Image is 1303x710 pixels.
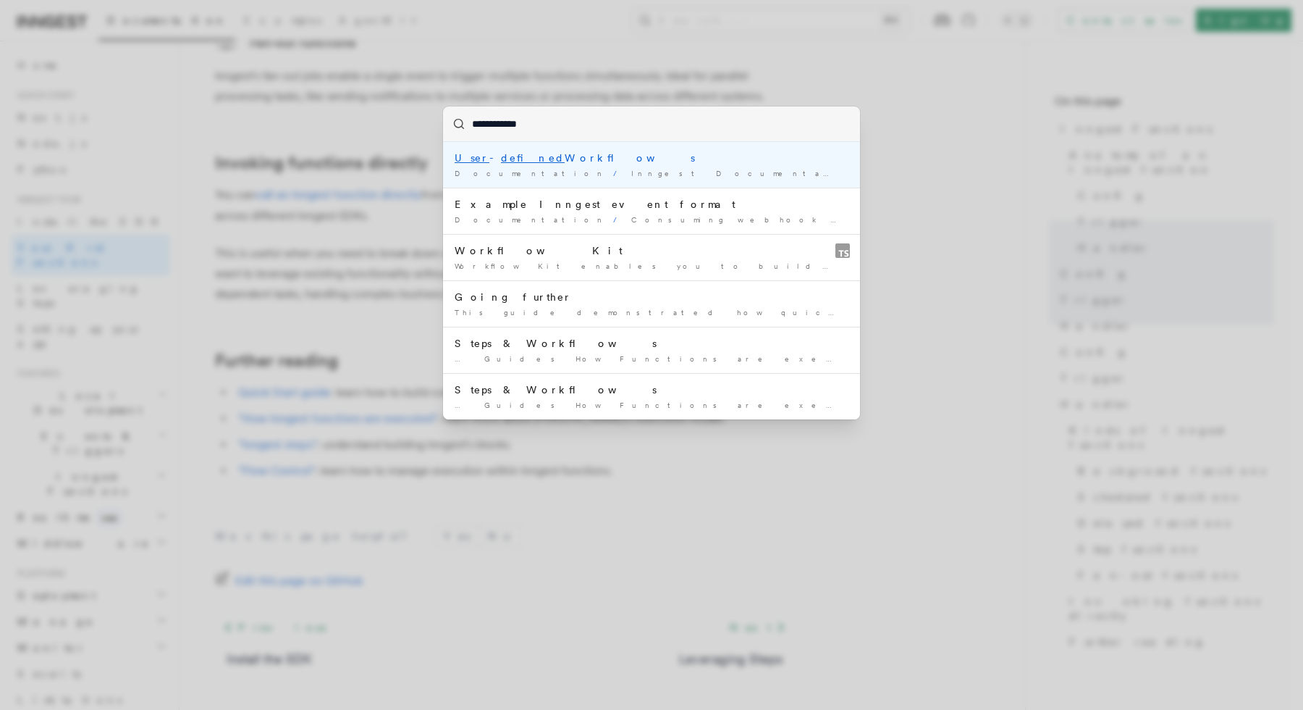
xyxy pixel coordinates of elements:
[455,383,848,397] div: Steps & Workflows
[613,169,625,177] span: /
[455,354,848,364] div: … Guides How Functions are executed - Workflows Patterns Parallel …
[455,215,607,224] span: Documentation
[455,152,489,164] mark: User
[455,307,848,318] div: This guide demonstrated how quickly and easily - workflows …
[455,197,848,212] div: Example Inngest event format
[631,215,906,224] span: Consuming webhook events
[455,290,848,304] div: Going further
[455,400,848,411] div: … Guides How Functions are executed - Workflows Patterns Parallel …
[613,215,625,224] span: /
[455,243,848,258] div: Workflow Kit
[455,169,607,177] span: Documentation
[631,169,869,177] span: Inngest Documentation
[455,151,848,165] div: - Workflows
[455,261,848,272] div: Workflow Kit enables you to build - workflows with …
[501,152,565,164] mark: defined
[455,336,848,351] div: Steps & Workflows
